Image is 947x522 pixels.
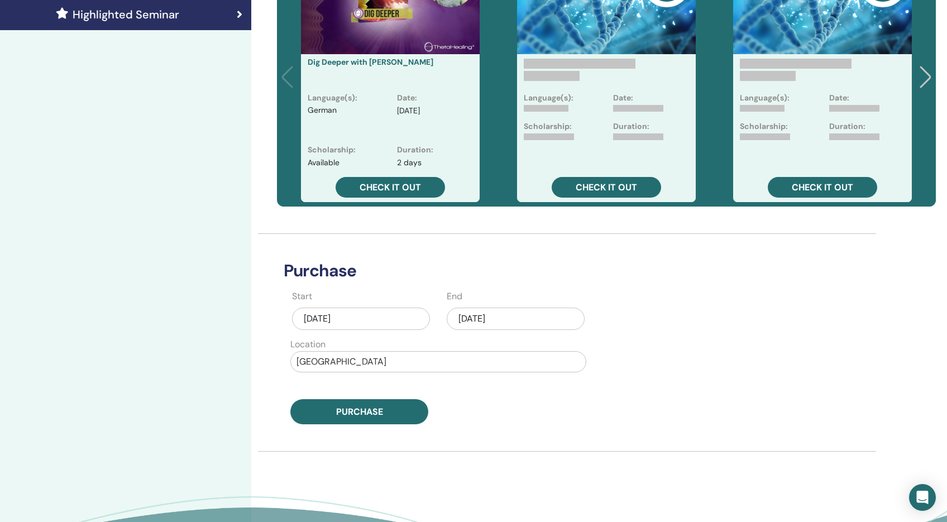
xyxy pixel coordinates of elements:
span: Purchase [336,406,383,418]
p: Duration: [829,121,865,132]
span: Check it out [792,181,853,193]
div: Open Intercom Messenger [909,484,936,511]
label: Location [290,338,326,351]
p: Language(s) : [308,92,357,104]
a: Check it out [336,177,445,198]
p: Scholarship: [740,121,788,132]
p: Scholarship : [308,144,356,156]
h3: Purchase [277,261,785,281]
label: Start [292,290,312,303]
p: 2 days [397,157,422,169]
p: [DATE] [397,105,420,117]
span: Check it out [576,181,637,193]
h4: Highlighted Seminar [73,8,179,21]
p: Scholarship: [524,121,572,132]
p: Duration: [613,121,649,132]
a: Check it out [552,177,661,198]
span: Check it out [360,181,421,193]
p: Date: [829,92,849,104]
p: Date : [397,92,417,104]
a: Check it out [768,177,877,198]
p: Language(s): [740,92,790,104]
div: [DATE] [447,308,585,330]
p: German [308,105,337,135]
button: Purchase [290,399,428,424]
p: Date: [613,92,633,104]
p: Language(s): [524,92,573,104]
div: [DATE] [292,308,430,330]
p: Available [308,157,339,169]
a: Dig Deeper with [PERSON_NAME] [308,57,433,67]
label: End [447,290,462,303]
p: Duration : [397,144,433,156]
